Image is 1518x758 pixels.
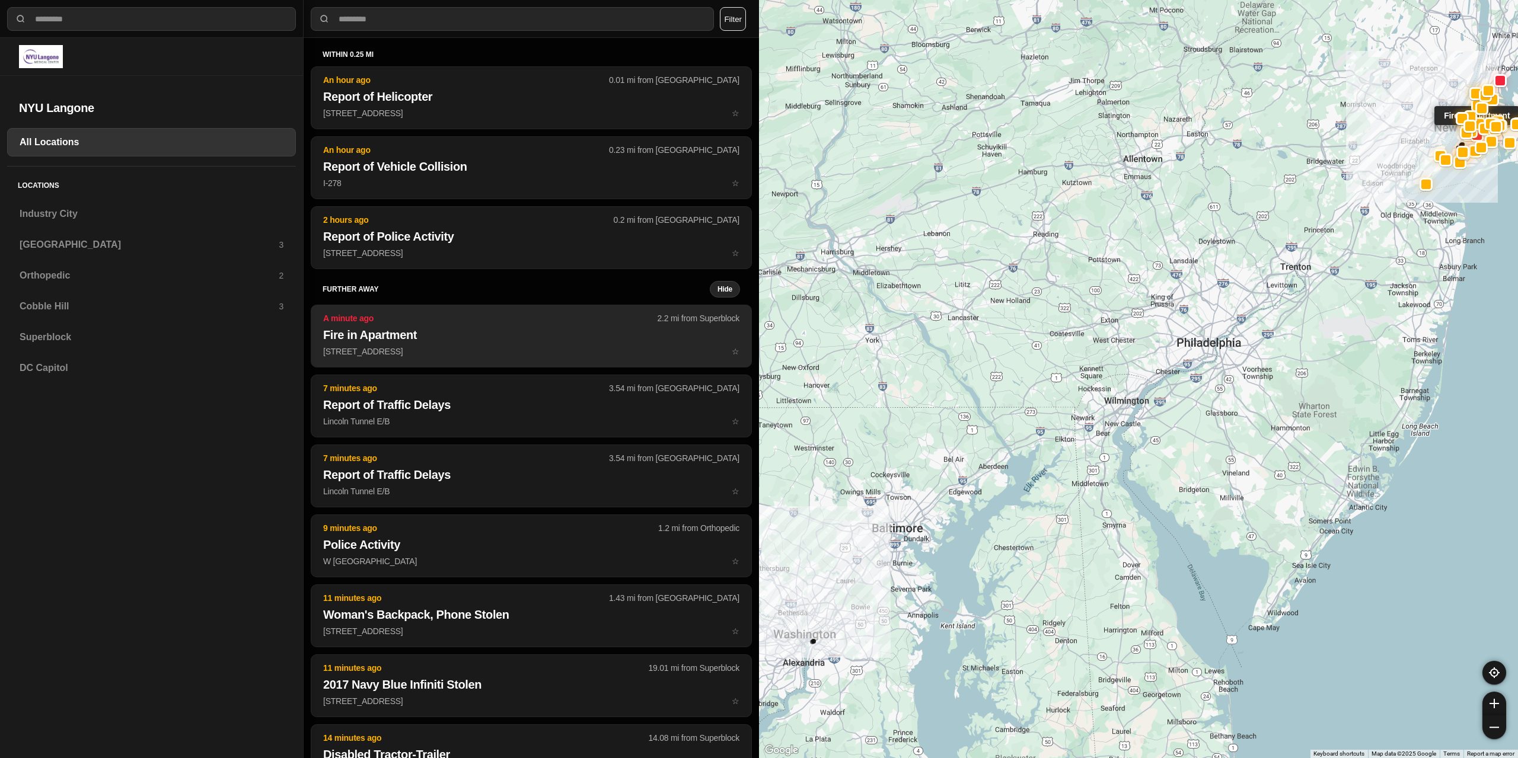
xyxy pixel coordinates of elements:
[19,100,284,116] h2: NYU Langone
[318,13,330,25] img: search
[323,88,739,105] h2: Report of Helicopter
[20,299,279,314] h3: Cobble Hill
[323,415,739,427] p: Lincoln Tunnel E/B
[20,207,283,221] h3: Industry City
[648,662,739,674] p: 19.01 mi from Superblock
[732,347,739,356] span: star
[311,375,752,437] button: 7 minutes ago3.54 mi from [GEOGRAPHIC_DATA]Report of Traffic DelaysLincoln Tunnel E/Bstar
[7,128,296,156] a: All Locations
[7,200,296,228] a: Industry City
[609,382,739,394] p: 3.54 mi from [GEOGRAPHIC_DATA]
[323,555,739,567] p: W [GEOGRAPHIC_DATA]
[732,248,739,258] span: star
[323,695,739,707] p: [STREET_ADDRESS]
[323,346,739,357] p: [STREET_ADDRESS]
[323,536,739,553] h2: Police Activity
[311,248,752,258] a: 2 hours ago0.2 mi from [GEOGRAPHIC_DATA]Report of Police Activity[STREET_ADDRESS]star
[311,66,752,129] button: An hour ago0.01 mi from [GEOGRAPHIC_DATA]Report of Helicopter[STREET_ADDRESS]star
[311,108,752,118] a: An hour ago0.01 mi from [GEOGRAPHIC_DATA]Report of Helicopter[STREET_ADDRESS]star
[323,144,609,156] p: An hour ago
[732,417,739,426] span: star
[7,323,296,351] a: Superblock
[1313,750,1364,758] button: Keyboard shortcuts
[323,676,739,693] h2: 2017 Navy Blue Infiniti Stolen
[658,522,739,534] p: 1.2 mi from Orthopedic
[20,268,279,283] h3: Orthopedic
[323,662,648,674] p: 11 minutes ago
[311,416,752,426] a: 7 minutes ago3.54 mi from [GEOGRAPHIC_DATA]Report of Traffic DelaysLincoln Tunnel E/Bstar
[732,487,739,496] span: star
[20,361,283,375] h3: DC Capitol
[279,300,283,312] p: 3
[7,231,296,259] a: [GEOGRAPHIC_DATA]3
[1489,667,1500,678] img: recenter
[323,466,739,483] h2: Report of Traffic Delays
[311,206,752,269] button: 2 hours ago0.2 mi from [GEOGRAPHIC_DATA]Report of Police Activity[STREET_ADDRESS]star
[1482,661,1506,685] button: recenter
[323,396,739,413] h2: Report of Traffic Delays
[323,228,739,245] h2: Report of Police Activity
[648,732,739,744] p: 14.08 mi from Superblock
[323,214,614,226] p: 2 hours ago
[323,522,658,534] p: 9 minutes ago
[323,606,739,623] h2: Woman's Backpack, Phone Stolen
[311,654,752,717] button: 11 minutes ago19.01 mi from Superblock2017 Navy Blue Infiniti Stolen[STREET_ADDRESS]star
[1372,750,1436,757] span: Map data ©2025 Google
[323,177,739,189] p: I-278
[323,732,648,744] p: 14 minutes ago
[710,281,740,298] button: Hide
[323,158,739,175] h2: Report of Vehicle Collision
[279,239,283,251] p: 3
[323,247,739,259] p: [STREET_ADDRESS]
[1467,750,1514,757] a: Report a map error
[311,626,752,636] a: 11 minutes ago1.43 mi from [GEOGRAPHIC_DATA]Woman's Backpack, Phone Stolen[STREET_ADDRESS]star
[323,592,609,604] p: 11 minutes ago
[323,284,710,294] h5: further away
[323,107,739,119] p: [STREET_ADDRESS]
[609,144,739,156] p: 0.23 mi from [GEOGRAPHIC_DATA]
[732,108,739,118] span: star
[1490,699,1499,708] img: zoom-in
[279,270,283,282] p: 2
[609,452,739,464] p: 3.54 mi from [GEOGRAPHIC_DATA]
[614,214,739,226] p: 0.2 mi from [GEOGRAPHIC_DATA]
[311,696,752,706] a: 11 minutes ago19.01 mi from Superblock2017 Navy Blue Infiniti Stolen[STREET_ADDRESS]star
[658,312,739,324] p: 2.2 mi from Superblock
[323,485,739,497] p: Lincoln Tunnel E/B
[311,556,752,566] a: 9 minutes ago1.2 mi from OrthopedicPolice ActivityW [GEOGRAPHIC_DATA]star
[7,261,296,290] a: Orthopedic2
[311,305,752,367] button: A minute ago2.2 mi from SuperblockFire in Apartment[STREET_ADDRESS]star
[609,592,739,604] p: 1.43 mi from [GEOGRAPHIC_DATA]
[323,312,658,324] p: A minute ago
[19,45,63,68] img: logo
[311,486,752,496] a: 7 minutes ago3.54 mi from [GEOGRAPHIC_DATA]Report of Traffic DelaysLincoln Tunnel E/Bstar
[20,330,283,344] h3: Superblock
[20,238,279,252] h3: [GEOGRAPHIC_DATA]
[323,452,609,464] p: 7 minutes ago
[7,167,296,200] h5: Locations
[311,514,752,577] button: 9 minutes ago1.2 mi from OrthopedicPolice ActivityW [GEOGRAPHIC_DATA]star
[311,584,752,647] button: 11 minutes ago1.43 mi from [GEOGRAPHIC_DATA]Woman's Backpack, Phone Stolen[STREET_ADDRESS]star
[323,74,609,86] p: An hour ago
[323,382,609,394] p: 7 minutes ago
[720,7,746,31] button: Filter
[762,743,801,758] img: Google
[732,178,739,188] span: star
[7,292,296,321] a: Cobble Hill3
[762,743,801,758] a: Open this area in Google Maps (opens a new window)
[323,50,740,59] h5: within 0.25 mi
[311,178,752,188] a: An hour ago0.23 mi from [GEOGRAPHIC_DATA]Report of Vehicle CollisionI-278star
[311,136,752,199] button: An hour ago0.23 mi from [GEOGRAPHIC_DATA]Report of Vehicle CollisionI-278star
[7,354,296,382] a: DC Capitol
[732,556,739,566] span: star
[1482,715,1506,739] button: zoom-out
[1482,692,1506,715] button: zoom-in
[1490,722,1499,732] img: zoom-out
[311,346,752,356] a: A minute ago2.2 mi from SuperblockFire in Apartment[STREET_ADDRESS]star
[609,74,739,86] p: 0.01 mi from [GEOGRAPHIC_DATA]
[1443,750,1460,757] a: Terms (opens in new tab)
[15,13,27,25] img: search
[732,696,739,706] span: star
[323,327,739,343] h2: Fire in Apartment
[20,135,283,149] h3: All Locations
